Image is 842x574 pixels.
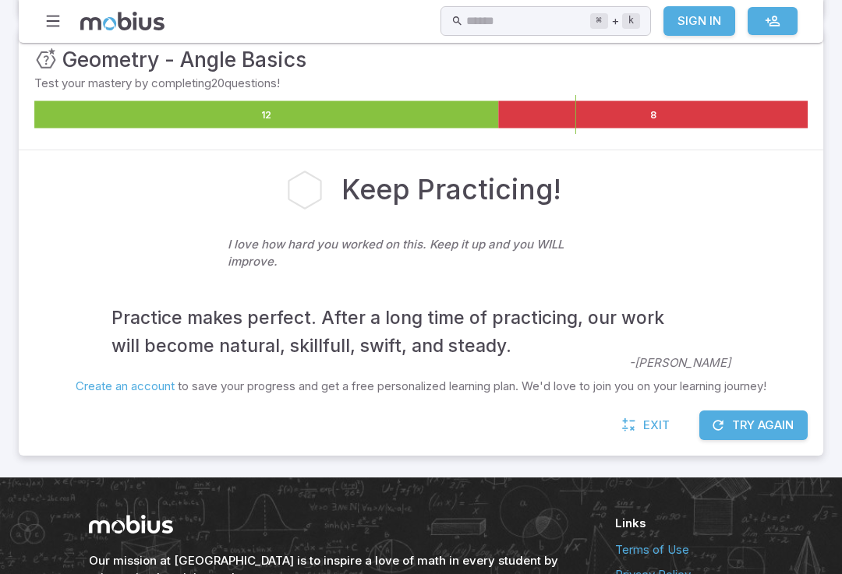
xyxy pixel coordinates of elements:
[76,378,766,395] p: to save your progress and get a free personalized learning plan. We'd love to join you on your le...
[699,410,808,440] button: Try Again
[663,6,735,36] a: Sign In
[615,515,753,532] h6: Links
[341,170,561,210] h2: Keep Practicing!
[643,417,670,434] span: Exit
[614,410,681,440] a: Exit
[62,44,306,75] h3: Geometry - Angle Basics
[590,12,640,30] div: +
[111,304,692,360] h4: Practice makes perfect. After a long time of practicing, our work will become natural, skillfull,...
[622,13,640,29] kbd: k
[76,379,175,393] a: Create an account
[228,220,614,286] p: I love how hard you worked on this. Keep it up and you WILL improve.
[615,541,753,558] a: Terms of Use
[629,292,731,372] p: - [PERSON_NAME]
[34,75,808,92] p: Test your mastery by completing 20 questions!
[590,13,608,29] kbd: ⌘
